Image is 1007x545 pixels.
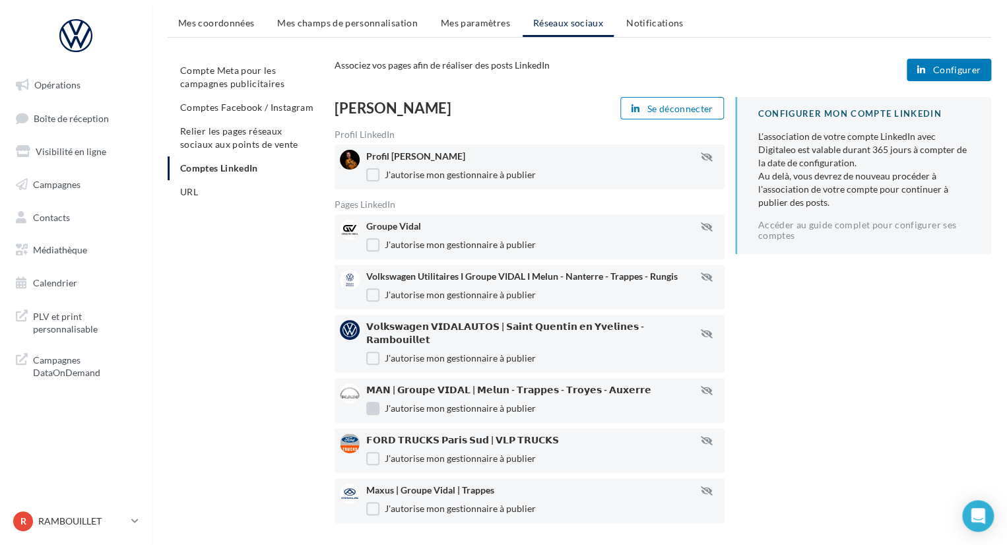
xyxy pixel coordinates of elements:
[8,302,144,341] a: PLV et print personnalisable
[366,484,494,496] span: Maxus | Groupe Vidal | Trappes
[366,502,536,515] label: J'autorise mon gestionnaire à publier
[11,509,141,534] a: R RAMBOUILLET
[366,238,536,251] label: J'autorise mon gestionnaire à publier
[8,104,144,133] a: Boîte de réception
[180,125,298,150] span: Relier les pages réseaux sociaux aux points de vente
[626,17,684,28] span: Notifications
[366,321,644,345] span: 𝗩𝗼𝗹𝗸𝘀𝘄𝗮𝗴𝗲𝗻 𝗩𝗜𝗗𝗔𝗟𝗔𝗨𝗧𝗢𝗦 | 𝗦𝗮𝗶𝗻𝘁 𝗤𝘂𝗲𝗻𝘁𝗶𝗻 𝗲𝗻 𝗬𝘃𝗲𝗹𝗶𝗻𝗲𝘀 - 𝗥𝗮𝗺𝗯𝗼𝘂𝗶𝗹𝗹𝗲𝘁
[366,288,536,302] label: J'autorise mon gestionnaire à publier
[180,102,313,113] span: Comptes Facebook / Instagram
[335,130,725,139] div: Profil LinkedIn
[33,211,70,222] span: Contacts
[620,97,725,119] button: Se déconnecter
[366,434,559,445] span: 𝗙𝗢𝗥𝗗 𝗧𝗥𝗨𝗖𝗞𝗦 𝗣𝗮𝗿𝗶𝘀 𝗦𝘂𝗱 | 𝗩𝗟𝗣 𝗧𝗥𝗨𝗖𝗞𝗦
[647,104,713,114] span: Se déconnecter
[33,179,81,190] span: Campagnes
[178,17,254,28] span: Mes coordonnées
[180,186,198,197] span: URL
[8,171,144,199] a: Campagnes
[335,59,550,71] span: Associez vos pages afin de réaliser des posts LinkedIn
[366,402,536,415] label: J'autorise mon gestionnaire à publier
[366,384,651,395] span: 𝗠𝗔𝗡 | 𝗚𝗿𝗼𝘂𝗽𝗲 𝗩𝗜𝗗𝗔𝗟 | 𝗠𝗲𝗹𝘂𝗻 - 𝗧𝗿𝗮𝗽𝗽𝗲𝘀 - 𝗧𝗿𝗼𝘆𝗲𝘀 - 𝗔𝘂𝘅𝗲𝗿𝗿𝗲
[33,351,136,379] span: Campagnes DataOnDemand
[277,17,418,28] span: Mes champs de personnalisation
[758,108,970,120] div: CONFIGURER MON COMPTE LINKEDIN
[8,236,144,264] a: Médiathèque
[366,271,678,282] span: Volkswagen Utilitaires I Groupe VIDAL I Melun - Nanterre - Trappes - Rungis
[932,65,981,75] span: Configurer
[8,204,144,232] a: Contacts
[8,71,144,99] a: Opérations
[33,244,87,255] span: Médiathèque
[366,220,421,232] span: Groupe Vidal
[366,352,536,365] label: J'autorise mon gestionnaire à publier
[34,79,81,90] span: Opérations
[366,452,536,465] label: J'autorise mon gestionnaire à publier
[20,515,26,528] span: R
[962,500,994,532] div: Open Intercom Messenger
[38,515,126,528] p: RAMBOUILLET
[8,138,144,166] a: Visibilité en ligne
[36,146,106,157] span: Visibilité en ligne
[366,150,465,162] span: Profil [PERSON_NAME]
[758,130,970,209] div: L'association de votre compte LinkedIn avec Digitaleo est valable durant 365 jours à compter de l...
[8,346,144,385] a: Campagnes DataOnDemand
[8,269,144,297] a: Calendrier
[335,101,524,115] div: [PERSON_NAME]
[441,17,510,28] span: Mes paramètres
[366,168,536,181] label: J'autorise mon gestionnaire à publier
[33,277,77,288] span: Calendrier
[907,59,991,81] button: Configurer
[33,307,136,336] span: PLV et print personnalisable
[180,65,284,89] span: Compte Meta pour les campagnes publicitaires
[335,200,725,209] div: Pages LinkedIn
[758,220,970,241] a: Accéder au guide complet pour configurer ses comptes
[34,112,109,123] span: Boîte de réception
